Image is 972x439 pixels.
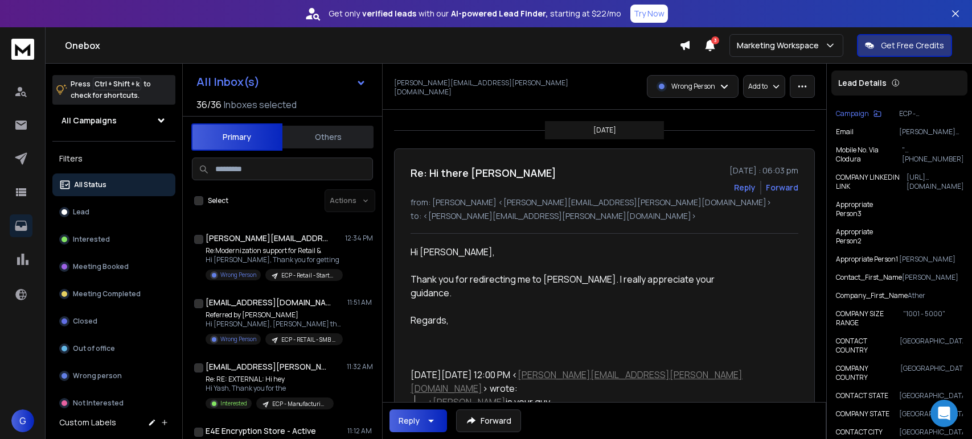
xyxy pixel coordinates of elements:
[220,335,256,343] p: Wrong Person
[836,428,883,437] p: CONTACT CITY
[930,400,958,427] div: Open Intercom Messenger
[187,71,375,93] button: All Inbox(s)
[347,426,373,436] p: 11:12 AM
[282,125,374,150] button: Others
[52,173,175,196] button: All Status
[73,371,122,380] p: Wrong person
[11,409,34,432] button: G
[903,309,963,328] p: "1001 - 5000"
[899,109,963,118] p: ECP - Manufacturing - Enterprise | [PERSON_NAME]
[899,428,963,437] p: [GEOGRAPHIC_DATA]
[74,180,106,189] p: All Status
[711,36,719,44] span: 3
[630,5,668,23] button: Try Now
[73,235,110,244] p: Interested
[900,337,963,355] p: [GEOGRAPHIC_DATA]
[734,182,756,193] button: Reply
[836,291,908,300] p: Company_First_Name
[748,82,768,91] p: Add to
[836,273,902,282] p: Contact_First_Name
[206,361,331,372] h1: [EMAIL_ADDRESS][PERSON_NAME][DOMAIN_NAME]
[671,82,715,91] p: Wrong Person
[52,151,175,167] h3: Filters
[411,245,743,259] div: Hi [PERSON_NAME],
[902,146,963,164] p: "[PHONE_NUMBER]"
[593,126,616,135] p: [DATE]
[881,40,944,51] p: Get Free Credits
[224,98,297,111] h3: Inboxes selected
[206,320,342,329] p: Hi [PERSON_NAME], [PERSON_NAME] thought it
[52,310,175,333] button: Closed
[52,392,175,415] button: Not Interested
[362,8,416,19] strong: verified leads
[899,409,963,419] p: [GEOGRAPHIC_DATA]
[907,173,963,191] p: [URL][DOMAIN_NAME]
[456,409,521,432] button: Forward
[836,146,902,164] p: Mobile No. Via Clodura
[902,273,963,282] p: [PERSON_NAME]
[389,409,447,432] button: Reply
[73,344,115,353] p: Out of office
[272,400,327,408] p: ECP - Manufacturing - Enterprise | [PERSON_NAME]
[206,375,334,384] p: Re: RE: EXTERNAL: Hi hey
[428,396,506,408] a: +[PERSON_NAME]
[206,297,331,308] h1: [EMAIL_ADDRESS][DOMAIN_NAME]
[52,255,175,278] button: Meeting Booked
[52,365,175,387] button: Wrong person
[206,233,331,244] h1: [PERSON_NAME][EMAIL_ADDRESS][DOMAIN_NAME]
[52,337,175,360] button: Out of office
[52,228,175,251] button: Interested
[900,364,963,382] p: [GEOGRAPHIC_DATA]
[411,165,556,181] h1: Re: Hi there [PERSON_NAME]
[73,317,97,326] p: Closed
[206,246,342,255] p: Re:Modernization support for Retail &
[93,77,141,90] span: Ctrl + Shift + k
[451,8,548,19] strong: AI-powered Lead Finder,
[347,298,373,307] p: 11:51 AM
[411,368,743,395] div: [DATE][DATE] 12:00 PM < > wrote:
[857,34,952,57] button: Get Free Credits
[208,196,228,205] label: Select
[836,337,900,355] p: CONTACT COUNTRY
[411,197,798,208] p: from: [PERSON_NAME] <[PERSON_NAME][EMAIL_ADDRESS][PERSON_NAME][DOMAIN_NAME]>
[394,78,601,97] p: [PERSON_NAME][EMAIL_ADDRESS][PERSON_NAME][DOMAIN_NAME]
[73,208,89,217] p: Lead
[836,109,869,118] p: Campaign
[329,8,621,19] p: Get only with our starting at $22/mo
[838,77,887,89] p: Lead Details
[347,362,373,371] p: 11:32 AM
[220,399,247,408] p: Interested
[59,417,116,428] h3: Custom Labels
[281,271,336,280] p: ECP - Retail - Startup | [PERSON_NAME]
[506,396,552,408] span: is your guy.
[836,200,900,218] p: Appropriate Person3
[206,255,342,264] p: Hi [PERSON_NAME], Thank you for getting
[836,364,900,382] p: COMPANY COUNTRY
[206,425,316,437] h1: E4E Encryption Store - Active
[206,310,342,320] p: Referred by [PERSON_NAME]
[634,8,665,19] p: Try Now
[345,234,373,243] p: 12:34 PM
[836,309,903,328] p: COMPANY SIZE RANGE
[908,291,963,300] p: Ather
[899,255,963,264] p: [PERSON_NAME]
[399,415,420,426] div: Reply
[196,76,260,88] h1: All Inbox(s)
[73,289,141,299] p: Meeting Completed
[836,109,881,118] button: Campaign
[191,123,282,151] button: Primary
[52,201,175,223] button: Lead
[73,399,124,408] p: Not Interested
[766,182,798,193] div: Forward
[836,409,889,419] p: COMPANY STATE
[73,262,129,271] p: Meeting Booked
[899,127,963,136] p: [PERSON_NAME][EMAIL_ADDRESS][PERSON_NAME][DOMAIN_NAME]
[281,336,336,344] p: ECP - RETAIL - SMB | [PERSON_NAME]
[737,40,823,51] p: Marketing Workspace
[52,109,175,132] button: All Campaigns
[11,39,34,60] img: logo
[65,39,679,52] h1: Onebox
